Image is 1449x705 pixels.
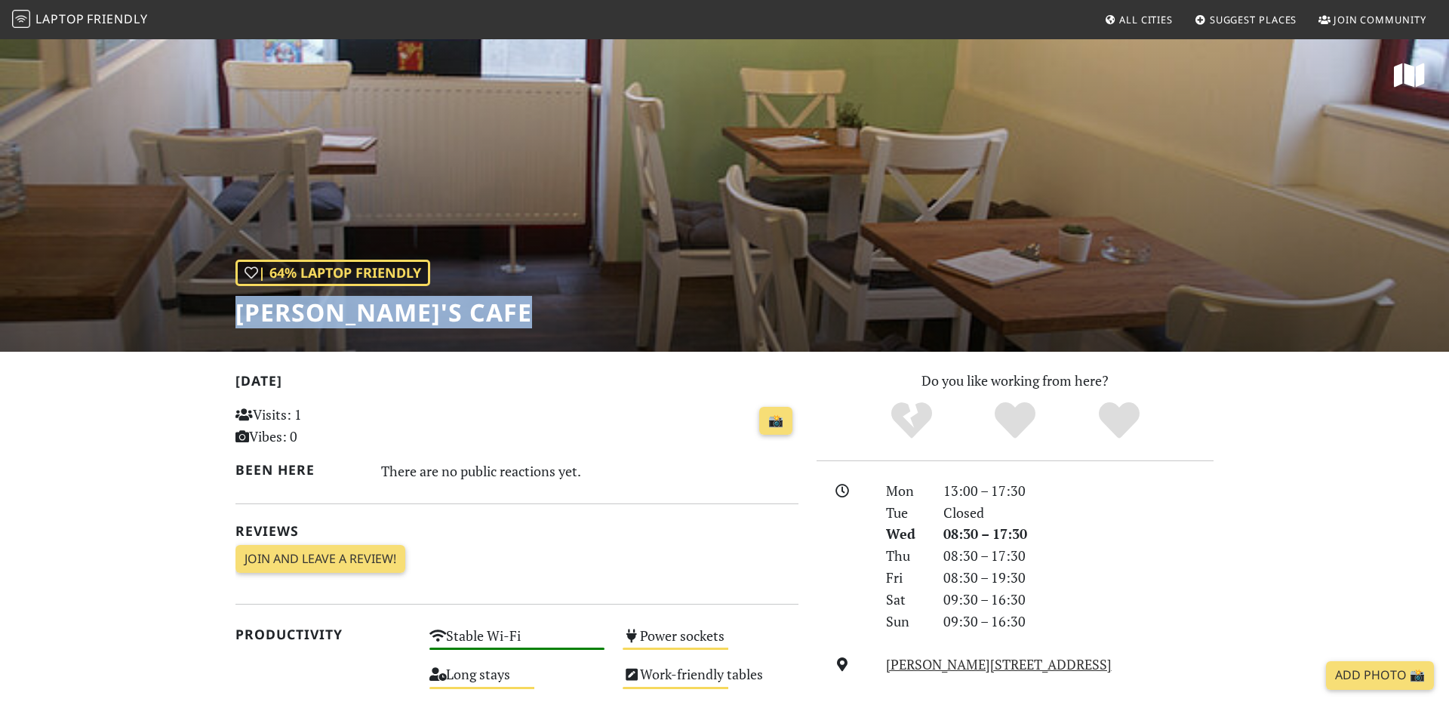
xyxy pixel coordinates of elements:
[934,523,1223,545] div: 08:30 – 17:30
[1098,6,1179,33] a: All Cities
[87,11,147,27] span: Friendly
[934,589,1223,611] div: 09:30 – 16:30
[877,480,934,502] div: Mon
[934,502,1223,524] div: Closed
[934,480,1223,502] div: 13:00 – 17:30
[1067,400,1171,442] div: Definitely!
[420,623,614,662] div: Stable Wi-Fi
[35,11,85,27] span: Laptop
[963,400,1067,442] div: Yes
[877,567,934,589] div: Fri
[886,655,1112,673] a: [PERSON_NAME][STREET_ADDRESS]
[614,623,808,662] div: Power sockets
[877,502,934,524] div: Tue
[235,298,532,327] h1: [PERSON_NAME]'s Cafe
[381,459,799,483] div: There are no public reactions yet.
[934,611,1223,633] div: 09:30 – 16:30
[235,404,411,448] p: Visits: 1 Vibes: 0
[235,260,430,286] div: | 64% Laptop Friendly
[877,611,934,633] div: Sun
[420,662,614,700] div: Long stays
[235,545,405,574] a: Join and leave a review!
[1210,13,1297,26] span: Suggest Places
[1326,661,1434,690] a: Add Photo 📸
[877,545,934,567] div: Thu
[614,662,808,700] div: Work-friendly tables
[759,407,792,436] a: 📸
[1312,6,1432,33] a: Join Community
[1189,6,1303,33] a: Suggest Places
[1334,13,1426,26] span: Join Community
[12,7,148,33] a: LaptopFriendly LaptopFriendly
[934,567,1223,589] div: 08:30 – 19:30
[934,545,1223,567] div: 08:30 – 17:30
[235,626,411,642] h2: Productivity
[860,400,964,442] div: No
[817,370,1214,392] p: Do you like working from here?
[877,589,934,611] div: Sat
[877,523,934,545] div: Wed
[235,523,798,539] h2: Reviews
[1119,13,1173,26] span: All Cities
[235,373,798,395] h2: [DATE]
[235,462,363,478] h2: Been here
[12,10,30,28] img: LaptopFriendly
